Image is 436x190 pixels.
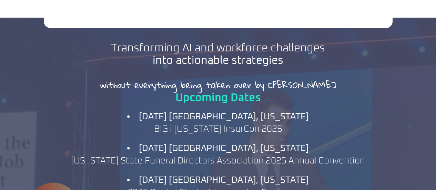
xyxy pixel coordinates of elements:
h2: Transforming AI and workforce challenges [111,42,325,67]
a: Upcoming Dates [175,92,261,103]
b: into actionable strategies [153,55,283,66]
h2: without everything being taken over by [PERSON_NAME] [22,80,415,89]
b: [DATE] [GEOGRAPHIC_DATA], [US_STATE] [139,175,309,184]
h2: [US_STATE] State Funeral Directors Association 2025 Annual Convention [71,142,365,167]
b: [DATE] [GEOGRAPHIC_DATA], [US_STATE] [139,143,309,152]
b: [DATE] [GEOGRAPHIC_DATA], [US_STATE] [139,112,309,121]
h2: BIG i [US_STATE] InsurCon 2025 [127,110,309,135]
